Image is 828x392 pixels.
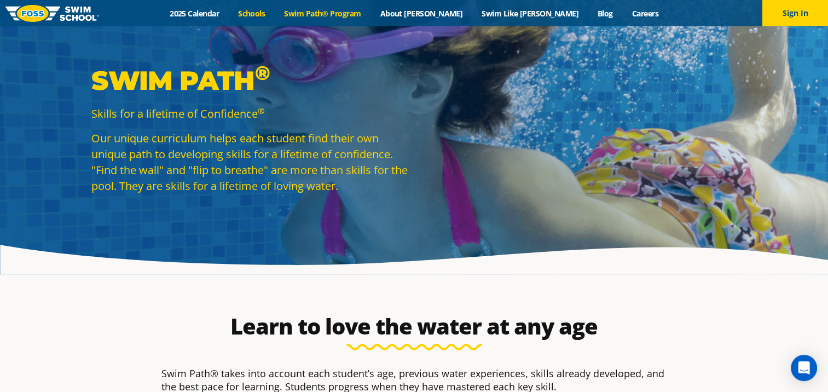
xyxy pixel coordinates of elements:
h2: Learn to love the water at any age [156,313,673,339]
a: Swim Path® Program [275,8,370,19]
a: Careers [622,8,668,19]
p: Skills for a lifetime of Confidence [91,106,409,122]
p: Swim Path [91,64,409,97]
a: About [PERSON_NAME] [370,8,472,19]
div: Open Intercom Messenger [791,355,817,381]
a: 2025 Calendar [160,8,229,19]
sup: ® [258,105,264,116]
a: Swim Like [PERSON_NAME] [472,8,588,19]
a: Schools [229,8,275,19]
a: Blog [588,8,622,19]
p: Our unique curriculum helps each student find their own unique path to developing skills for a li... [91,130,409,194]
sup: ® [255,61,270,85]
img: FOSS Swim School Logo [5,5,99,22]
